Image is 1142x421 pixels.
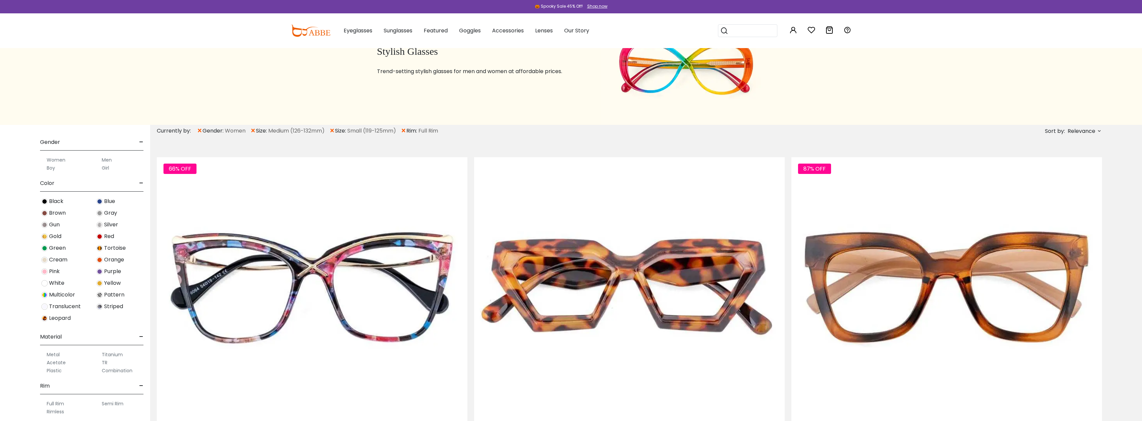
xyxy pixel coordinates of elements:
[1068,125,1095,137] span: Relevance
[47,156,65,164] label: Women
[49,221,60,229] span: Gun
[377,67,584,75] p: Trend-setting stylish glasses for men and women at affordable prices.
[139,329,143,345] span: -
[96,280,103,286] img: Yellow
[197,125,203,137] span: ×
[401,125,406,137] span: ×
[49,232,61,240] span: Gold
[225,127,246,135] span: Women
[256,127,268,135] span: size:
[102,367,132,375] label: Combination
[40,329,62,345] span: Material
[41,280,48,286] img: White
[203,127,225,135] span: gender:
[601,8,770,125] img: stylish glasses
[41,198,48,205] img: Black
[49,209,66,217] span: Brown
[474,157,785,416] img: Tortoise Girt - Plastic ,Universal Bridge Fit
[96,257,103,263] img: Orange
[344,27,372,34] span: Eyeglasses
[139,378,143,394] span: -
[102,156,112,164] label: Men
[96,303,103,310] img: Striped
[291,25,330,37] img: abbeglasses.com
[40,134,60,150] span: Gender
[587,3,608,9] div: Shop now
[104,291,124,299] span: Pattern
[104,209,117,217] span: Gray
[41,292,48,298] img: Multicolor
[96,222,103,228] img: Silver
[139,134,143,150] span: -
[47,351,60,359] label: Metal
[157,125,197,137] div: Currently by:
[102,400,123,408] label: Semi Rim
[459,27,481,34] span: Goggles
[406,127,418,135] span: rim:
[41,245,48,251] img: Green
[47,359,66,367] label: Acetate
[584,3,608,9] a: Shop now
[47,164,55,172] label: Boy
[96,233,103,240] img: Red
[41,257,48,263] img: Cream
[49,244,66,252] span: Green
[104,302,123,310] span: Striped
[41,233,48,240] img: Gold
[268,127,325,135] span: Medium (126-132mm)
[49,302,81,310] span: Translucent
[104,256,124,264] span: Orange
[49,291,75,299] span: Multicolor
[47,408,64,416] label: Rimless
[335,127,347,135] span: size:
[104,244,126,252] span: Tortoise
[49,279,64,287] span: White
[40,378,50,394] span: Rim
[564,27,589,34] span: Our Story
[96,245,103,251] img: Tortoise
[1045,127,1065,135] span: Sort by:
[104,279,121,287] span: Yellow
[139,175,143,191] span: -
[41,268,48,275] img: Pink
[347,127,396,135] span: Small (119-125mm)
[49,267,60,275] span: Pink
[41,303,48,310] img: Translucent
[798,164,831,174] span: 87% OFF
[104,267,121,275] span: Purple
[791,157,1102,416] img: Tortoise Founder - Plastic ,Universal Bridge Fit
[49,197,63,205] span: Black
[377,45,584,57] h1: Stylish Glasses
[96,292,103,298] img: Pattern
[102,359,107,367] label: TR
[104,197,115,205] span: Blue
[163,164,197,174] span: 66% OFF
[104,232,114,240] span: Red
[250,125,256,137] span: ×
[492,27,524,34] span: Accessories
[535,3,583,9] div: 🎃 Spooky Sale 45% Off!
[424,27,448,34] span: Featured
[104,221,118,229] span: Silver
[102,164,109,172] label: Girl
[96,198,103,205] img: Blue
[329,125,335,137] span: ×
[40,175,54,191] span: Color
[41,210,48,216] img: Brown
[96,210,103,216] img: Gray
[41,222,48,228] img: Gun
[49,314,71,322] span: Leopard
[96,268,103,275] img: Purple
[102,351,123,359] label: Titanium
[384,27,412,34] span: Sunglasses
[418,127,438,135] span: Full Rim
[47,367,62,375] label: Plastic
[49,256,67,264] span: Cream
[535,27,553,34] span: Lenses
[41,315,48,322] img: Leopard
[47,400,64,408] label: Full Rim
[157,157,467,416] img: Pattern Mead - Acetate,Metal ,Universal Bridge Fit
